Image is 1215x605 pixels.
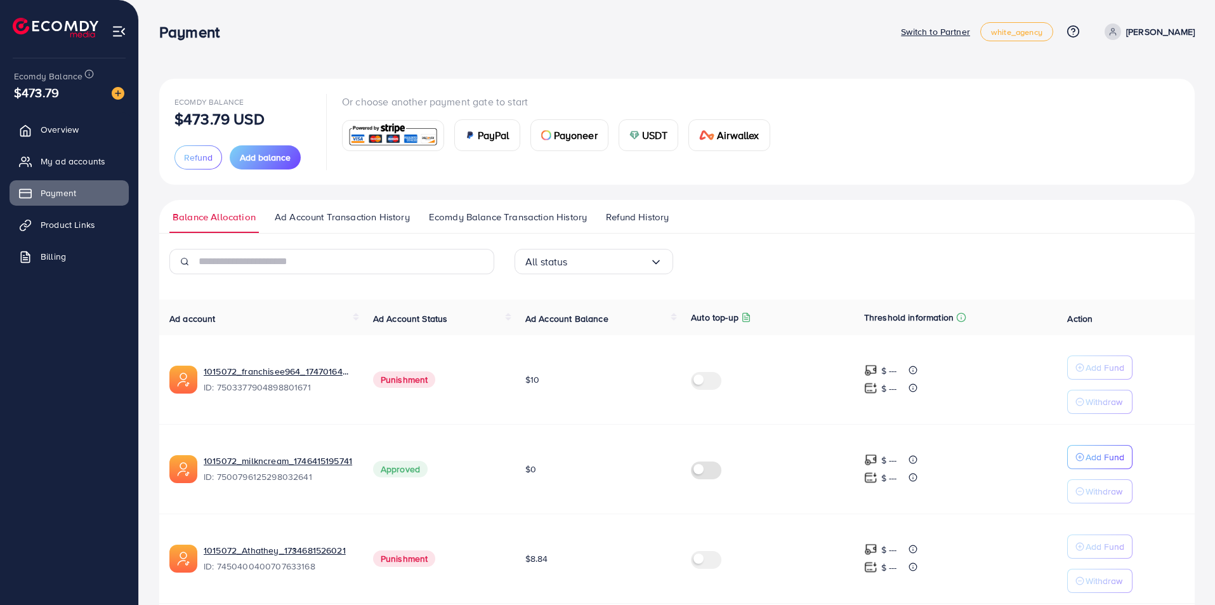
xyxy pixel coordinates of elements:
[881,453,897,468] p: $ ---
[41,250,66,263] span: Billing
[525,312,608,325] span: Ad Account Balance
[864,364,877,377] img: top-up amount
[530,119,608,151] a: cardPayoneer
[10,117,129,142] a: Overview
[169,366,197,394] img: ic-ads-acc.e4c84228.svg
[629,130,640,140] img: card
[174,111,265,126] p: $473.79 USD
[864,561,877,574] img: top-up amount
[881,560,897,575] p: $ ---
[41,187,76,199] span: Payment
[1126,24,1195,39] p: [PERSON_NAME]
[515,249,673,274] div: Search for option
[1067,479,1133,503] button: Withdraw
[525,552,548,565] span: $8.84
[173,210,256,224] span: Balance Allocation
[13,18,98,37] img: logo
[717,128,759,143] span: Airwallex
[1086,539,1124,554] p: Add Fund
[169,545,197,573] img: ic-ads-acc.e4c84228.svg
[688,119,770,151] a: cardAirwallex
[204,365,353,378] a: 1015072_franchisee964_1747016461188
[342,120,444,151] a: card
[112,24,126,39] img: menu
[454,119,520,151] a: cardPayPal
[204,560,353,573] span: ID: 7450400400707633168
[525,252,568,272] span: All status
[169,455,197,483] img: ic-ads-acc.e4c84228.svg
[112,87,124,100] img: image
[881,381,897,396] p: $ ---
[204,455,353,467] a: 1015072_milkncream_1746415195741
[10,180,129,206] a: Payment
[881,542,897,557] p: $ ---
[525,463,536,475] span: $0
[240,151,291,164] span: Add balance
[14,70,82,83] span: Ecomdy Balance
[478,128,509,143] span: PayPal
[373,550,436,567] span: Punishment
[174,145,222,170] button: Refund
[346,122,440,149] img: card
[41,155,105,168] span: My ad accounts
[159,23,230,41] h3: Payment
[1086,484,1122,499] p: Withdraw
[204,470,353,483] span: ID: 7500796125298032641
[1086,394,1122,409] p: Withdraw
[204,455,353,484] div: <span class='underline'>1015072_milkncream_1746415195741</span></br>7500796125298032641
[373,312,448,325] span: Ad Account Status
[169,312,216,325] span: Ad account
[429,210,587,224] span: Ecomdy Balance Transaction History
[554,128,598,143] span: Payoneer
[699,130,714,140] img: card
[1086,449,1124,465] p: Add Fund
[342,94,780,109] p: Or choose another payment gate to start
[1067,445,1133,469] button: Add Fund
[864,543,877,556] img: top-up amount
[1067,356,1133,380] button: Add Fund
[373,461,428,477] span: Approved
[619,119,679,151] a: cardUSDT
[204,381,353,394] span: ID: 7503377904898801671
[864,382,877,395] img: top-up amount
[1161,548,1205,595] iframe: Chat
[204,544,353,573] div: <span class='underline'>1015072_Athathey_1734681526021</span></br>7450400400707633168
[1086,573,1122,588] p: Withdraw
[541,130,551,140] img: card
[901,24,970,39] p: Switch to Partner
[373,371,436,388] span: Punishment
[204,365,353,394] div: <span class='underline'>1015072_franchisee964_1747016461188</span></br>7503377904898801671
[691,310,739,325] p: Auto top-up
[10,212,129,237] a: Product Links
[14,83,59,102] span: $473.79
[642,128,668,143] span: USDT
[10,244,129,269] a: Billing
[1067,535,1133,559] button: Add Fund
[881,363,897,378] p: $ ---
[1067,569,1133,593] button: Withdraw
[525,373,539,386] span: $10
[1067,390,1133,414] button: Withdraw
[1100,23,1195,40] a: [PERSON_NAME]
[864,471,877,484] img: top-up amount
[275,210,410,224] span: Ad Account Transaction History
[980,22,1053,41] a: white_agency
[174,96,244,107] span: Ecomdy Balance
[991,28,1042,36] span: white_agency
[41,218,95,231] span: Product Links
[1067,312,1093,325] span: Action
[10,149,129,174] a: My ad accounts
[465,130,475,140] img: card
[568,252,650,272] input: Search for option
[1086,360,1124,375] p: Add Fund
[864,453,877,467] img: top-up amount
[184,151,213,164] span: Refund
[41,123,79,136] span: Overview
[864,310,954,325] p: Threshold information
[881,470,897,486] p: $ ---
[230,145,301,170] button: Add balance
[606,210,669,224] span: Refund History
[204,544,353,557] a: 1015072_Athathey_1734681526021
